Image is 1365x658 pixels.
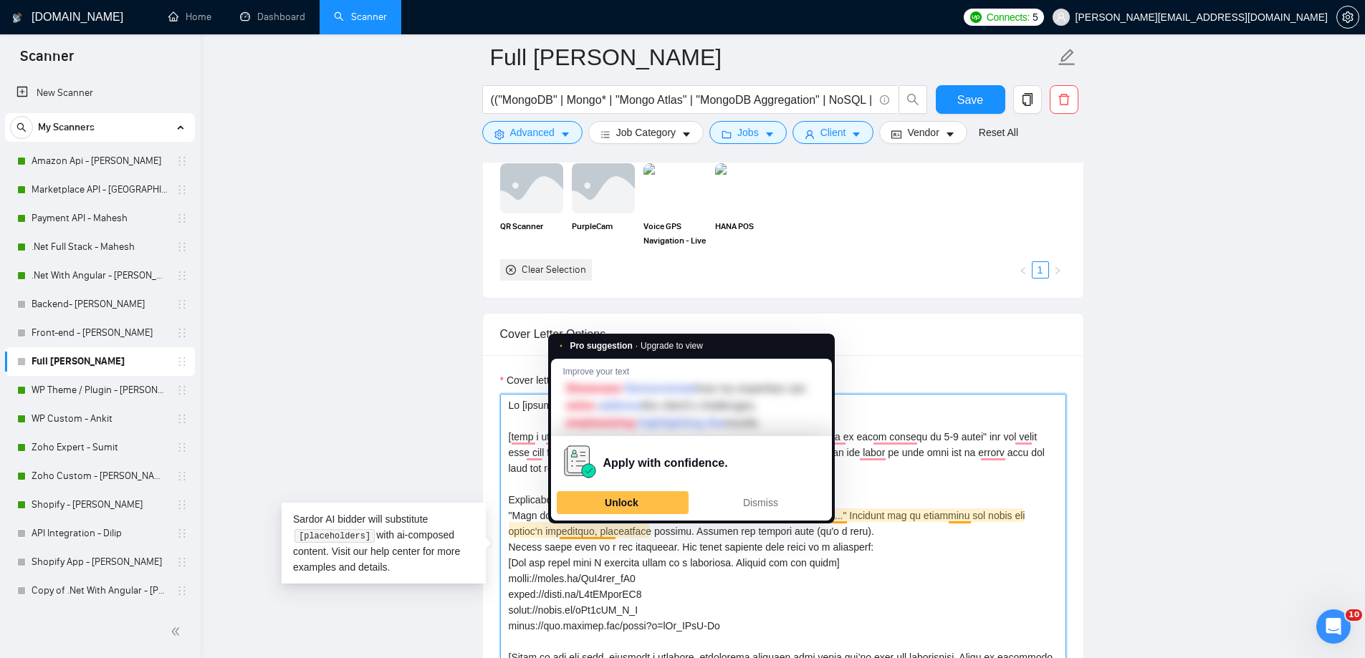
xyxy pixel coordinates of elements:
span: left [1019,266,1028,275]
div: Clear Selection [522,262,586,278]
span: My Scanners [38,113,95,142]
span: Jobs [737,125,759,140]
span: copy [1014,93,1041,106]
a: Zoho Custom - [PERSON_NAME] [32,462,168,490]
span: caret-down [765,129,775,140]
span: user [1056,12,1066,22]
button: search [899,85,927,114]
a: WP Theme / Plugin - [PERSON_NAME] [32,376,168,405]
a: .Net Full Stack - Mahesh [32,233,168,261]
button: delete [1050,85,1078,114]
span: holder [176,442,188,453]
a: Front-end - [PERSON_NAME] [32,319,168,347]
span: bars [600,129,610,140]
span: holder [176,270,188,281]
span: delete [1050,93,1078,106]
button: settingAdvancedcaret-down [482,121,583,144]
span: search [899,93,926,106]
span: Voice GPS Navigation - Live Traffic & Direction [643,219,707,248]
span: search [11,122,32,132]
img: portfolio thumbnail image [500,163,563,213]
li: My Scanners [5,113,195,605]
a: Amazon Api - [PERSON_NAME] [32,147,168,175]
span: Save [957,91,983,109]
span: holder [176,213,188,224]
span: holder [176,184,188,195]
a: WP Custom - Ankit [32,405,168,433]
iframe: Intercom live chat [1316,609,1351,644]
span: Connects: [987,9,1030,25]
span: holder [176,499,188,511]
span: holder [176,299,188,310]
button: Save [936,85,1005,114]
span: Vendor [907,125,939,140]
a: help center [370,546,420,557]
span: holder [176,155,188,167]
input: Search Freelance Jobs... [491,91,873,109]
span: edit [1058,48,1076,67]
span: idcard [891,129,901,140]
img: portfolio thumbnail image [643,163,707,213]
a: Shopify App - [PERSON_NAME] [32,548,168,576]
button: idcardVendorcaret-down [879,121,967,144]
a: Payment API - Mahesh [32,204,168,233]
a: Reset All [979,125,1018,140]
span: holder [176,413,188,425]
a: setting [1336,11,1359,23]
li: New Scanner [5,79,195,107]
label: Cover letter template: [500,372,603,388]
a: New Scanner [16,79,183,107]
span: holder [176,327,188,339]
span: info-circle [880,95,889,105]
span: holder [176,556,188,568]
a: 1 [1033,262,1048,278]
span: Advanced [510,125,555,140]
span: Scanner [9,46,85,76]
img: logo [12,6,22,29]
span: setting [1337,11,1359,23]
a: dashboardDashboard [240,11,305,23]
span: Client [820,125,846,140]
span: holder [176,356,188,367]
span: 10 [1346,609,1362,621]
a: Full [PERSON_NAME] [32,347,168,376]
a: Zoho Expert - Sumit [32,433,168,462]
span: Job Category [616,125,676,140]
a: API Integration - Dilip [32,519,168,548]
span: caret-down [851,129,861,140]
span: holder [176,528,188,539]
button: search [10,116,33,139]
span: double-left [171,624,185,639]
img: portfolio thumbnail image [715,163,778,213]
div: Sardor AI bidder will substitute with ai-composed content. Visit our for more examples and details. [282,503,486,584]
span: PurpleCam [572,219,635,248]
button: left [1015,261,1032,279]
a: Marketplace API - [GEOGRAPHIC_DATA] [32,175,168,204]
a: Backend- [PERSON_NAME] [32,290,168,319]
span: user [805,129,815,140]
div: Cover Letter Options [500,314,1066,354]
a: Copy of .Net With Angular - [PERSON_NAME] [32,576,168,605]
button: userClientcaret-down [792,121,874,144]
a: Shopify - [PERSON_NAME] [32,490,168,519]
img: portfolio thumbnail image [572,163,635,213]
a: searchScanner [334,11,387,23]
span: folder [722,129,732,140]
span: holder [176,585,188,596]
a: homeHome [168,11,211,23]
button: copy [1013,85,1042,114]
code: [placeholders] [294,529,374,543]
button: barsJob Categorycaret-down [588,121,704,144]
button: setting [1336,6,1359,29]
input: Scanner name... [490,39,1055,75]
span: caret-down [681,129,691,140]
button: folderJobscaret-down [709,121,787,144]
span: setting [494,129,504,140]
span: caret-down [945,129,955,140]
span: HANA POS [715,219,778,248]
span: right [1053,266,1062,275]
li: 1 [1032,261,1049,279]
li: Previous Page [1015,261,1032,279]
span: caret-down [560,129,570,140]
span: holder [176,384,188,396]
